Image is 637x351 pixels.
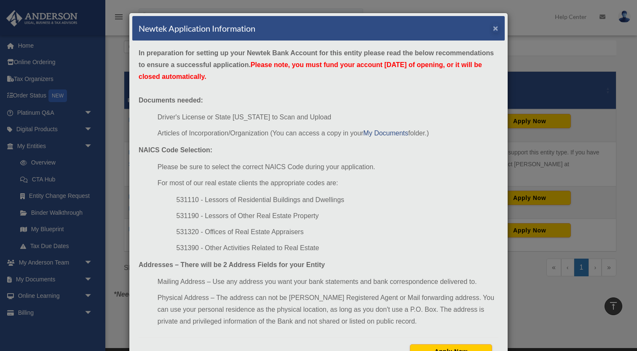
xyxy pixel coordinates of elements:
[139,22,255,34] h4: Newtek Application Information
[158,111,498,123] li: Driver's License or State [US_STATE] to Scan and Upload
[158,127,498,139] li: Articles of Incorporation/Organization (You can access a copy in your folder.)
[493,24,498,32] button: ×
[177,242,498,254] li: 531390 - Other Activities Related to Real Estate
[139,97,203,104] strong: Documents needed:
[363,130,408,137] a: My Documents
[177,226,498,238] li: 531320 - Offices of Real Estate Appraisers
[177,194,498,206] li: 531110 - Lessors of Residential Buildings and Dwellings
[158,292,498,327] li: Physical Address – The address can not be [PERSON_NAME] Registered Agent or Mail forwarding addre...
[139,146,212,154] strong: NAICS Code Selection:
[139,61,482,80] span: Please note, you must fund your account [DATE] of opening, or it will be closed automatically.
[158,177,498,189] li: For most of our real estate clients the appropriate codes are:
[139,261,325,268] strong: Addresses – There will be 2 Address Fields for your Entity
[158,161,498,173] li: Please be sure to select the correct NAICS Code during your application.
[177,210,498,222] li: 531190 - Lessors of Other Real Estate Property
[139,49,494,80] strong: In preparation for setting up your Newtek Bank Account for this entity please read the below reco...
[158,276,498,288] li: Mailing Address – Use any address you want your bank statements and bank correspondence delivered...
